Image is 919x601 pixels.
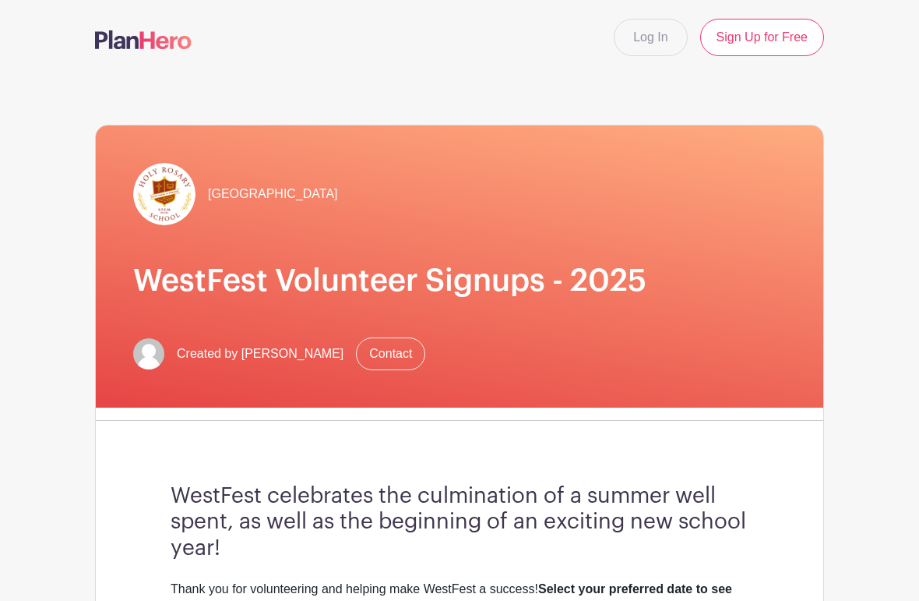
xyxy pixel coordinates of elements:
h3: WestFest celebrates the culmination of a summer well spent, as well as the beginning of an exciti... [171,483,748,561]
span: [GEOGRAPHIC_DATA] [208,185,338,203]
img: default-ce2991bfa6775e67f084385cd625a349d9dcbb7a52a09fb2fda1e96e2d18dcdb.png [133,338,164,369]
img: logo-507f7623f17ff9eddc593b1ce0a138ce2505c220e1c5a4e2b4648c50719b7d32.svg [95,30,192,49]
span: Created by [PERSON_NAME] [177,345,343,363]
h1: WestFest Volunteer Signups - 2025 [133,263,786,300]
a: Log In [614,19,687,56]
a: Sign Up for Free [700,19,824,56]
a: Contact [356,338,425,370]
img: hr-logo-circle.png [133,163,195,225]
